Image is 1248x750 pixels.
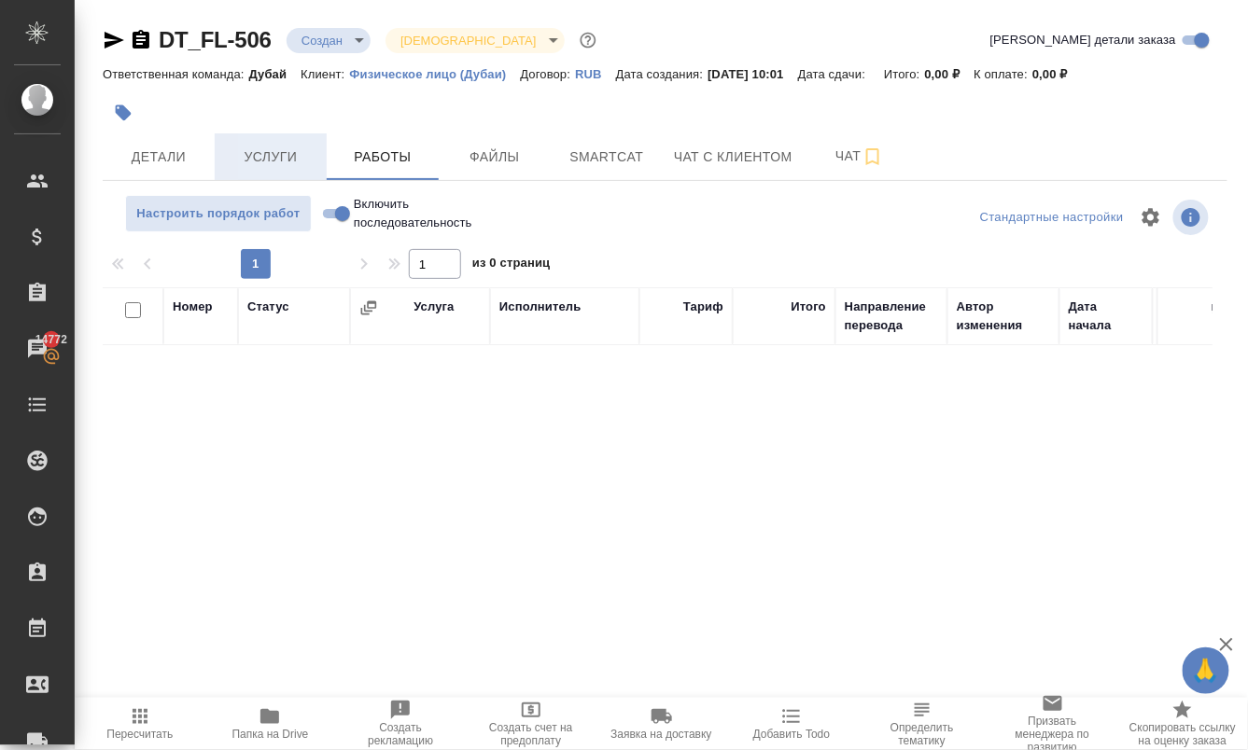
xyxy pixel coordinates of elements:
div: Тариф [683,298,723,316]
p: RUB [575,67,616,81]
a: RUB [575,65,616,81]
p: 0,00 ₽ [1032,67,1082,81]
span: Чат [815,145,904,168]
div: Направление перевода [845,298,938,335]
p: [DATE] 10:01 [708,67,798,81]
button: Сгруппировать [359,299,378,317]
p: Ответственная команда: [103,67,249,81]
span: Файлы [450,146,540,169]
p: К оплате: [974,67,1032,81]
button: Добавить тэг [103,92,144,133]
a: Физическое лицо (Дубаи) [350,65,521,81]
button: Папка на Drive [205,698,336,750]
button: Создать рекламацию [335,698,466,750]
span: Настроить порядок работ [135,203,301,225]
span: Посмотреть информацию [1173,200,1213,235]
p: Итого: [884,67,924,81]
svg: Подписаться [862,146,884,168]
span: Папка на Drive [232,728,309,741]
span: Smartcat [562,146,652,169]
span: Добавить Todo [753,728,830,741]
button: Настроить порядок работ [125,195,312,232]
button: Скопировать ссылку на оценку заказа [1117,698,1248,750]
p: Дата создания: [616,67,708,81]
p: Клиент: [301,67,349,81]
span: Работы [338,146,428,169]
span: Чат с клиентом [674,146,792,169]
p: Договор: [521,67,576,81]
p: Дубай [249,67,301,81]
span: Пересчитать [106,728,173,741]
div: Услуга [414,298,454,316]
button: Заявка на доставку [596,698,727,750]
span: Скопировать ссылку на оценку заказа [1129,721,1237,747]
span: Настроить таблицу [1129,195,1173,240]
button: Создан [296,33,348,49]
button: [DEMOGRAPHIC_DATA] [395,33,541,49]
p: 0,00 ₽ [925,67,975,81]
div: split button [975,203,1129,232]
button: Скопировать ссылку для ЯМессенджера [103,29,125,51]
div: Создан [386,28,564,53]
p: Физическое лицо (Дубаи) [350,67,521,81]
span: из 0 страниц [472,252,551,279]
button: Доп статусы указывают на важность/срочность заказа [576,28,600,52]
button: Призвать менеджера по развитию [988,698,1118,750]
div: Статус [247,298,289,316]
span: Создать счет на предоплату [477,721,585,747]
div: Автор изменения [957,298,1050,335]
span: [PERSON_NAME] детали заказа [990,31,1176,49]
span: Детали [114,146,203,169]
a: DT_FL-506 [159,27,272,52]
span: Услуги [226,146,316,169]
button: Определить тематику [857,698,988,750]
button: Создать счет на предоплату [466,698,596,750]
a: 14772 [5,326,70,372]
button: Пересчитать [75,698,205,750]
span: Создать рекламацию [346,721,455,747]
div: Номер [173,298,213,316]
div: Исполнитель [499,298,582,316]
span: 🙏 [1190,651,1222,690]
p: Дата сдачи: [798,67,870,81]
span: Включить последовательность [354,195,472,232]
span: 14772 [24,330,78,349]
button: Добавить Todo [726,698,857,750]
div: Дата начала [1069,298,1143,335]
button: 🙏 [1183,647,1229,694]
button: Скопировать ссылку [130,29,152,51]
span: Определить тематику [868,721,976,747]
div: Создан [287,28,371,53]
div: Итого [792,298,826,316]
span: Заявка на доставку [610,728,711,741]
